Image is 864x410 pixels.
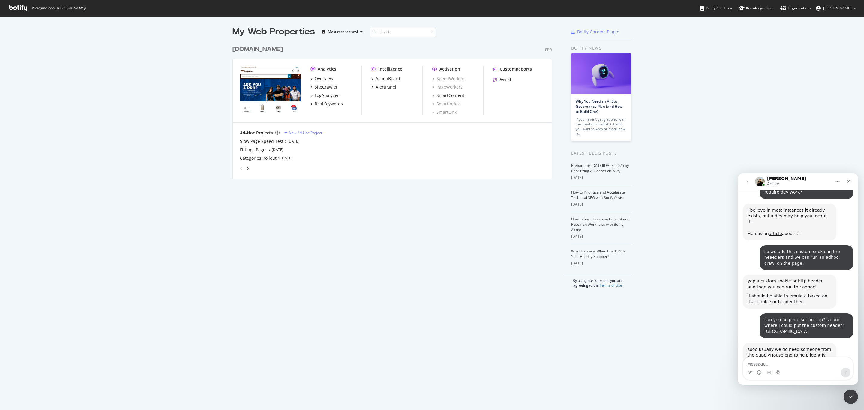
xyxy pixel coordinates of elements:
[576,99,622,114] a: Why You Need an AI Bot Governance Plan (and How to Build One)
[432,84,463,90] a: PageWorkers
[493,66,532,72] a: CustomReports
[272,147,283,152] a: [DATE]
[571,150,631,156] div: Latest Blog Posts
[571,29,619,35] a: Botify Chrome Plugin
[240,138,283,144] a: Slow Page Speed Test
[780,5,811,11] div: Organizations
[103,194,112,204] button: Send a message…
[238,164,245,173] div: angle-left
[240,130,273,136] div: Ad-Hoc Projects
[310,76,333,82] a: Overview
[432,109,457,115] div: SmartLink
[564,275,631,288] div: By using our Services, you are agreeing to the
[240,155,277,161] a: Categories Rollout
[432,92,464,98] a: SmartContent
[10,173,94,220] div: sooo usually we do need someone from the SupplyHouse end to help identify that custom header. Let...
[38,197,43,201] button: Start recording
[577,29,619,35] div: Botify Chrome Plugin
[310,101,343,107] a: RealKeywords
[571,163,629,173] a: Prepare for [DATE][DATE] 2025 by Prioritizing AI Search Visibility
[5,184,115,194] textarea: Message…
[376,76,400,82] div: ActionBoard
[328,30,358,34] div: Most recent crawl
[571,216,629,232] a: How to Save Hours on Content and Research Workflows with Botify Assist
[28,197,33,201] button: Gif picker
[739,5,774,11] div: Knowledge Base
[232,38,557,179] div: grid
[823,5,851,11] span: Alejandra Roca
[700,5,732,11] div: Botify Academy
[500,66,532,72] div: CustomReports
[436,92,464,98] div: SmartContent
[499,77,511,83] div: Assist
[811,3,861,13] button: [PERSON_NAME]
[738,173,858,385] iframe: To enrich screen reader interactions, please activate Accessibility in Grammarly extension settings
[571,175,631,180] div: [DATE]
[571,190,625,200] a: How to Prioritize and Accelerate Technical SEO with Botify Assist
[320,27,365,37] button: Most recent crawl
[571,249,625,259] a: What Happens When ChatGPT Is Your Holiday Shopper?
[493,77,511,83] a: Assist
[284,130,322,135] a: New Ad-Hoc Project
[281,155,292,161] a: [DATE]
[571,53,631,94] img: Why You Need an AI Bot Governance Plan (and How to Build One)
[571,234,631,239] div: [DATE]
[600,283,622,288] a: Terms of Use
[370,27,436,37] input: Search
[315,76,333,82] div: Overview
[439,66,460,72] div: Activation
[318,66,336,72] div: Analytics
[545,47,552,52] div: Pro
[240,66,301,115] img: www.supplyhouse.com
[245,165,250,171] div: angle-right
[376,84,396,90] div: AlertPanel
[232,26,315,38] div: My Web Properties
[310,92,339,98] a: LogAnalyzer
[371,84,396,90] a: AlertPanel
[315,84,338,90] div: SiteCrawler
[432,101,460,107] a: SmartIndex
[288,139,299,144] a: [DATE]
[379,66,402,72] div: Intelligence
[844,390,858,404] iframe: Intercom live chat
[576,117,627,136] div: If you haven’t yet grappled with the question of what AI traffic you want to keep or block, now is…
[240,147,268,153] a: Fittings Pages
[232,45,285,54] a: [DOMAIN_NAME]
[9,197,14,201] button: Upload attachment
[315,101,343,107] div: RealKeywords
[432,76,466,82] a: SpeedWorkers
[289,130,322,135] div: New Ad-Hoc Project
[571,261,631,266] div: [DATE]
[571,202,631,207] div: [DATE]
[31,6,86,11] span: Welcome back, [PERSON_NAME] !
[310,84,338,90] a: SiteCrawler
